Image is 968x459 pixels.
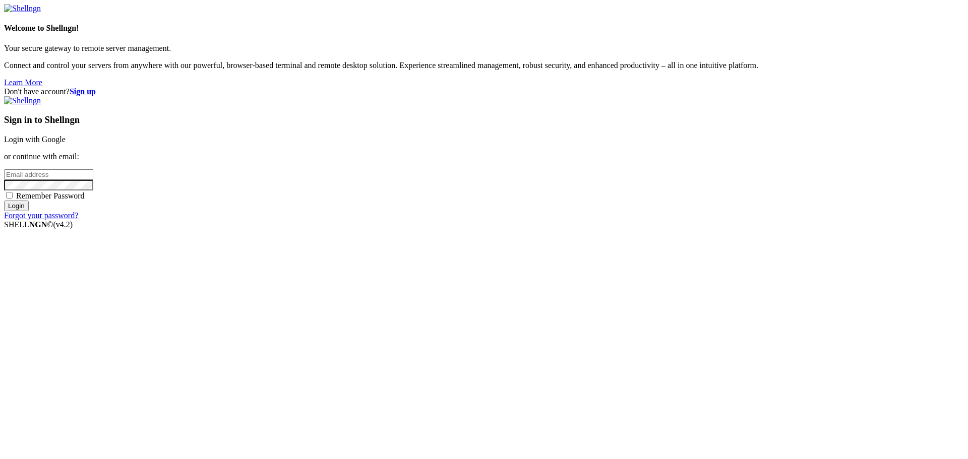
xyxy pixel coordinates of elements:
input: Email address [4,169,93,180]
input: Remember Password [6,192,13,199]
img: Shellngn [4,96,41,105]
span: Remember Password [16,191,85,200]
span: SHELL © [4,220,73,229]
h3: Sign in to Shellngn [4,114,964,125]
div: Don't have account? [4,87,964,96]
h4: Welcome to Shellngn! [4,24,964,33]
p: Connect and control your servers from anywhere with our powerful, browser-based terminal and remo... [4,61,964,70]
p: Your secure gateway to remote server management. [4,44,964,53]
input: Login [4,201,29,211]
img: Shellngn [4,4,41,13]
p: or continue with email: [4,152,964,161]
a: Forgot your password? [4,211,78,220]
span: 4.2.0 [53,220,73,229]
b: NGN [29,220,47,229]
a: Login with Google [4,135,66,144]
a: Learn More [4,78,42,87]
a: Sign up [70,87,96,96]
